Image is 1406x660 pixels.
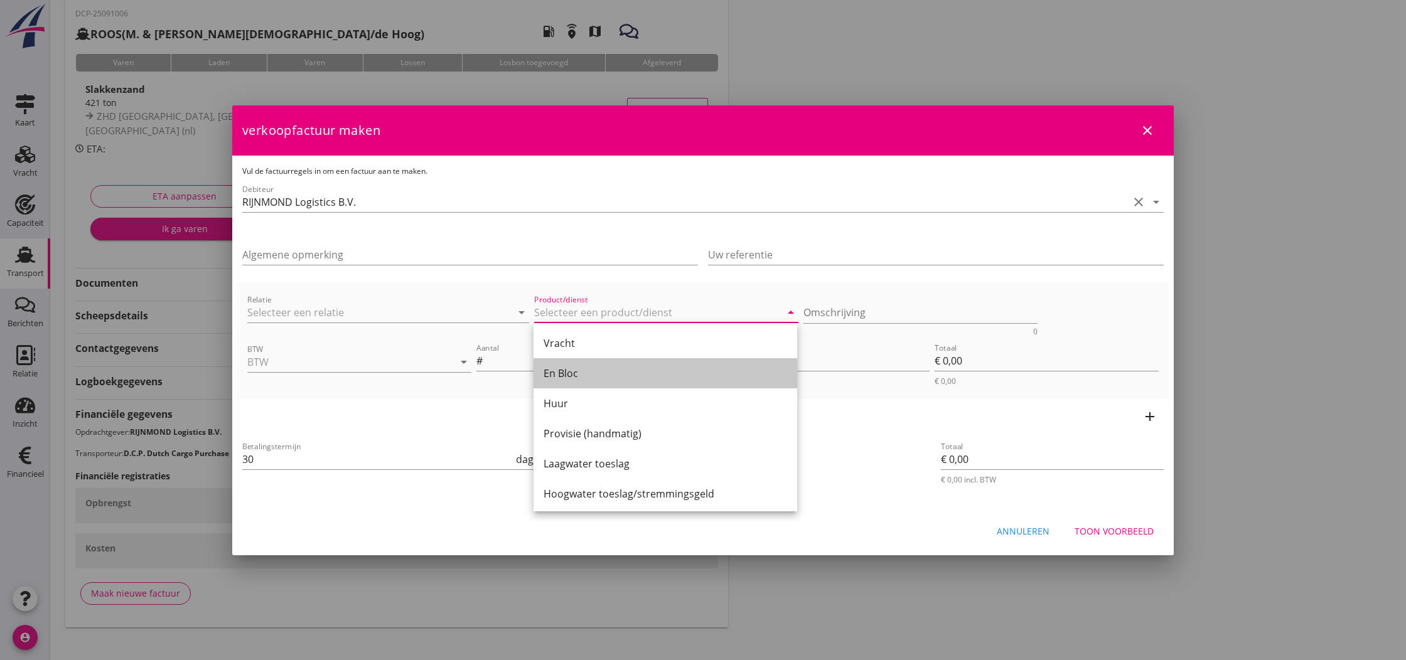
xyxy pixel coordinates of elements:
div: Toon voorbeeld [1075,524,1154,538]
div: Annuleren [997,524,1049,538]
input: Aantal [485,351,700,371]
input: Relatie [247,302,494,322]
div: # [476,353,485,368]
div: Hoogwater toeslag/stremmingsgeld [544,486,787,501]
div: Huur [544,396,787,411]
i: close [1140,123,1155,138]
input: Prijs [714,351,930,371]
div: verkoopfactuur maken [232,105,1174,156]
div: 0 [1033,328,1038,336]
button: Annuleren [987,520,1060,543]
div: dagen [513,452,545,467]
input: Uw referentie [708,245,1164,265]
input: Algemene opmerking [242,245,698,265]
i: arrow_drop_down [514,305,529,320]
i: arrow_drop_down [1149,194,1164,210]
input: Totaal [935,351,1159,371]
input: BTW [247,352,436,372]
input: Debiteur [242,192,1129,212]
div: € 0,00 incl. BTW [941,474,1164,485]
textarea: Omschrijving [803,302,1038,323]
div: Laagwater toeslag [544,456,787,471]
i: arrow_drop_down [456,354,471,370]
i: add [1142,409,1157,424]
input: Product/dienst [534,302,781,322]
button: Toon voorbeeld [1065,520,1164,543]
div: En Bloc [544,366,787,381]
i: arrow_drop_down [783,305,798,320]
div: Vracht [544,336,787,351]
input: Totaal [941,449,1164,469]
div: € 0,00 [935,376,1159,386]
input: Betalingstermijn [242,449,513,469]
span: Vul de factuurregels in om een factuur aan te maken. [242,166,427,176]
div: Provisie (handmatig) [544,426,787,441]
i: clear [1131,194,1146,210]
